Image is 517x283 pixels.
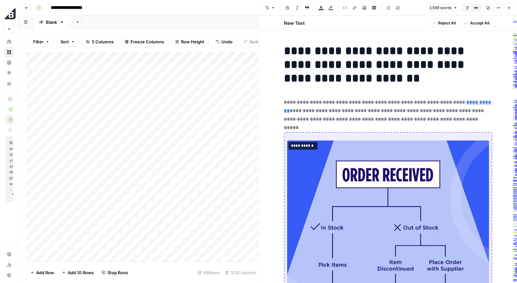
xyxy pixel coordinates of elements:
div: 88 Rows [195,267,222,278]
span: Add Row [36,269,54,276]
span: Undo [221,38,232,45]
a: Home [4,37,14,47]
span: Row Height [181,38,204,45]
button: Freeze Columns [120,37,168,47]
span: 3,569 words [429,5,452,11]
a: Opportunities [4,68,14,78]
span: Reject All [438,20,456,26]
span: Accept All [470,20,489,26]
button: Sort [56,37,79,47]
img: BigCommerce Logo [4,7,16,19]
button: Row Height [171,37,209,47]
a: Your Data [4,78,14,89]
button: Filter [29,37,54,47]
button: 3,569 words [426,4,460,12]
a: Settings [4,249,14,260]
a: Browse [4,47,14,57]
span: Sort [61,38,69,45]
button: Accept All [461,19,492,27]
span: Filter [33,38,44,45]
a: Usage [4,260,14,270]
button: Get Started [9,190,19,199]
button: Stop Runs [98,267,132,278]
button: Reject All [429,19,459,27]
span: Add 10 Rows [68,269,94,276]
button: Redo [239,37,264,47]
span: Stop Runs [107,269,128,276]
a: Blank [33,16,70,29]
button: Help + Support [4,270,14,280]
button: Add 10 Rows [58,267,98,278]
button: Undo [211,37,237,47]
span: Freeze Columns [131,38,164,45]
button: Add Row [26,267,58,278]
span: Redo [249,38,260,45]
h2: New Text [284,20,305,26]
span: Get Started [12,191,16,197]
div: 5/5 Columns [222,267,258,278]
button: Workspace: BigCommerce [4,5,14,22]
button: 5 Columns [82,37,118,47]
div: Blank [46,19,57,25]
a: Insights [4,57,14,68]
span: 5 Columns [92,38,114,45]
